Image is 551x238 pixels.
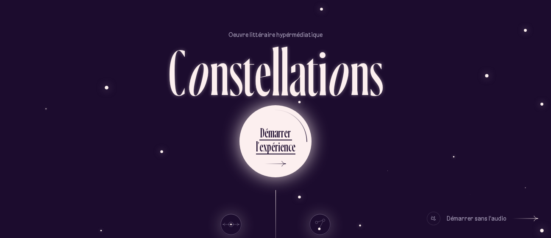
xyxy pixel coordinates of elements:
[447,212,506,225] div: Démarrer sans l’audio
[280,138,284,155] div: e
[239,105,312,177] button: Démarrerl’expérience
[318,39,327,105] div: i
[243,39,255,105] div: t
[278,124,281,141] div: r
[267,138,271,155] div: p
[255,39,271,105] div: e
[306,39,318,105] div: t
[280,39,289,105] div: l
[281,124,284,141] div: r
[168,39,186,105] div: C
[275,138,278,155] div: r
[264,124,268,141] div: é
[427,212,538,225] button: Démarrer sans l’audio
[229,39,243,105] div: s
[260,124,264,141] div: D
[284,124,288,141] div: e
[210,39,229,105] div: n
[350,39,369,105] div: n
[289,39,306,105] div: a
[259,138,263,155] div: e
[274,124,278,141] div: a
[256,138,258,155] div: l
[284,138,288,155] div: n
[369,39,383,105] div: s
[292,138,295,155] div: e
[263,138,267,155] div: x
[271,138,275,155] div: é
[186,39,210,105] div: o
[258,138,259,155] div: ’
[228,31,323,39] p: Oeuvre littéraire hypermédiatique
[271,39,280,105] div: l
[278,138,280,155] div: i
[268,124,274,141] div: m
[326,39,350,105] div: o
[288,124,291,141] div: r
[288,138,292,155] div: c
